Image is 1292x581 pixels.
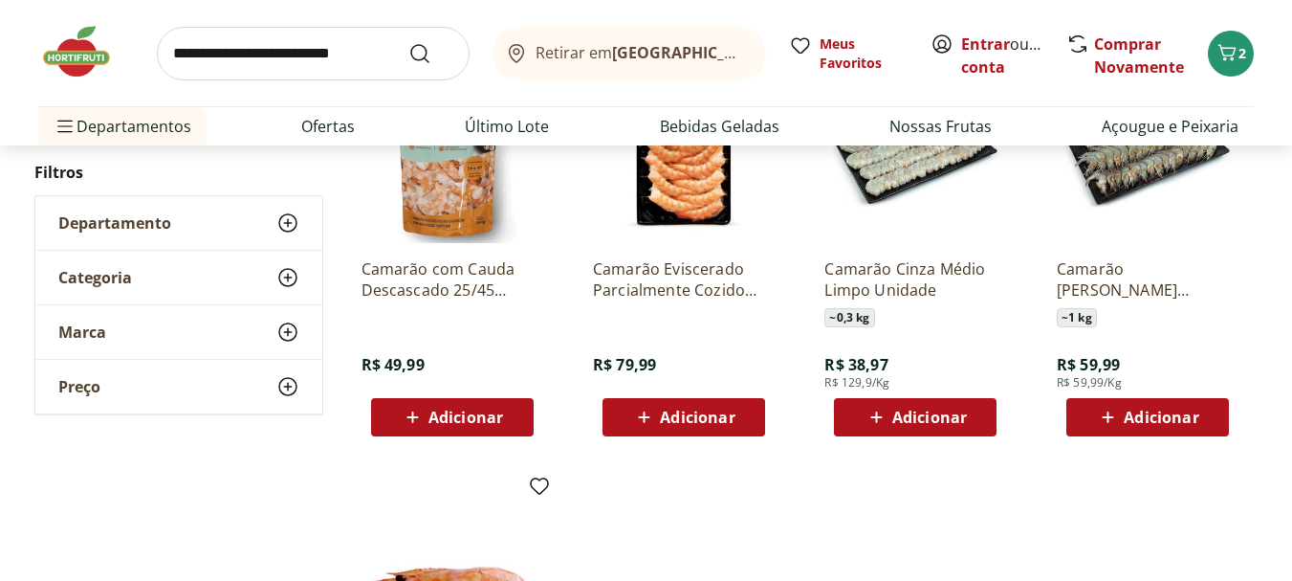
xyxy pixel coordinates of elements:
span: Departamento [58,213,171,233]
span: 2 [1238,44,1246,62]
button: Categoria [35,251,322,304]
a: Camarão com Cauda Descascado 25/45 Congelado IE Pescados 300g [361,258,543,301]
button: Departamento [35,196,322,250]
button: Adicionar [371,398,534,436]
span: R$ 49,99 [361,354,425,375]
span: Preço [58,377,100,396]
button: Menu [54,103,77,149]
a: Ofertas [301,115,355,138]
span: Adicionar [892,410,967,425]
img: Hortifruti [38,23,134,80]
a: Camarão Cinza Médio Limpo Unidade [824,258,1006,301]
span: R$ 129,9/Kg [824,375,889,391]
span: ~ 0,3 kg [824,308,874,327]
a: Nossas Frutas [889,115,992,138]
button: Carrinho [1208,31,1254,77]
img: Camarão com Cauda Descascado 25/45 Congelado IE Pescados 300g [361,61,543,243]
span: Departamentos [54,103,191,149]
span: Retirar em [536,44,747,61]
span: Adicionar [428,410,503,425]
button: Marca [35,305,322,359]
span: R$ 79,99 [593,354,656,375]
button: Adicionar [602,398,765,436]
button: Adicionar [1066,398,1229,436]
a: Comprar Novamente [1094,34,1184,78]
span: ou [961,33,1046,78]
img: Camarão Cinza Médio Unidade [1057,61,1238,243]
span: Marca [58,323,106,342]
h2: Filtros [34,153,323,191]
a: Criar conta [961,34,1066,78]
b: [GEOGRAPHIC_DATA]/[GEOGRAPHIC_DATA] [612,42,934,63]
span: Adicionar [1124,410,1198,425]
button: Retirar em[GEOGRAPHIC_DATA]/[GEOGRAPHIC_DATA] [493,27,766,80]
span: Meus Favoritos [820,34,908,73]
a: Açougue e Peixaria [1102,115,1238,138]
a: Bebidas Geladas [660,115,779,138]
button: Adicionar [834,398,996,436]
img: Camarão Eviscerado Parcialmente Cozido Qualimar 250g [593,61,775,243]
span: R$ 38,97 [824,354,887,375]
a: Entrar [961,34,1010,55]
span: R$ 59,99/Kg [1057,375,1122,391]
span: Categoria [58,268,132,287]
a: Camarão Eviscerado Parcialmente Cozido Qualimar 250g [593,258,775,301]
a: Camarão [PERSON_NAME] Unidade [1057,258,1238,301]
a: Último Lote [465,115,549,138]
img: Camarão Cinza Médio Limpo Unidade [824,61,1006,243]
span: ~ 1 kg [1057,308,1097,327]
input: search [157,27,470,80]
a: Meus Favoritos [789,34,908,73]
button: Preço [35,360,322,413]
button: Submit Search [408,42,454,65]
span: Adicionar [660,410,734,425]
span: R$ 59,99 [1057,354,1120,375]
